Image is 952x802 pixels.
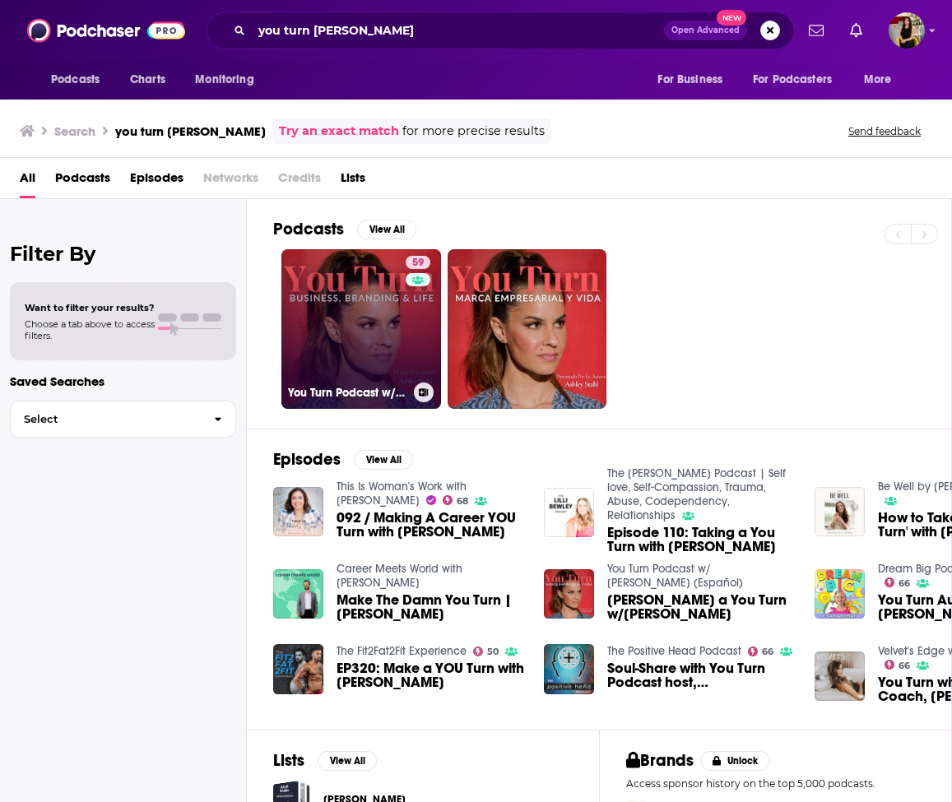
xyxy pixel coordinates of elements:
a: Bienvenida a You Turn w/Ashley Stahl [607,593,795,621]
h3: Search [54,123,95,139]
input: Search podcasts, credits, & more... [252,17,664,44]
span: Episode 110: Taking a You Turn with [PERSON_NAME] [607,526,795,554]
a: Soul-Share with You Turn Podcast host, Ashley Stahl [607,661,795,689]
a: 66 [885,577,911,587]
span: [PERSON_NAME] a You Turn w/[PERSON_NAME] [607,593,795,621]
a: ListsView All [273,750,377,771]
img: You Turn Author Ashley Stahl On Discovering Your Core Nature And Dream Career [815,569,865,619]
span: 66 [899,662,910,670]
a: The Lilli Bewley Podcast | Self love, Self-Compassion, Trauma, Abuse, Codependency, Relationships [607,466,786,522]
h2: Filter By [10,242,236,266]
span: Networks [203,165,258,198]
img: Soul-Share with You Turn Podcast host, Ashley Stahl [544,644,594,694]
a: Charts [119,64,175,95]
button: View All [354,450,413,470]
a: 68 [443,495,469,505]
a: Make The Damn You Turn | Ashley Stahl [337,593,524,621]
button: open menu [646,64,743,95]
h2: Brands [626,750,694,771]
button: Select [10,401,236,438]
h2: Lists [273,750,304,771]
button: View All [357,220,416,239]
a: Lists [341,165,365,198]
div: Search podcasts, credits, & more... [207,12,794,49]
img: 092 / Making A Career YOU Turn with Ashley Stahl [273,487,323,537]
span: Logged in as cassey [889,12,925,49]
button: Send feedback [843,124,926,138]
a: PodcastsView All [273,219,416,239]
span: 092 / Making A Career YOU Turn with [PERSON_NAME] [337,511,524,539]
img: EP320: Make a YOU Turn with Ashley Stahl [273,644,323,694]
img: Podchaser - Follow, Share and Rate Podcasts [27,15,185,46]
img: How to Take a Career 'You Turn' with Ashley Stahl #FabulousFriends [815,487,865,537]
a: 66 [748,647,774,656]
span: 59 [412,255,424,271]
h3: You Turn Podcast w/ [PERSON_NAME] [288,386,407,400]
img: Make The Damn You Turn | Ashley Stahl [273,569,323,619]
img: You Turn with Expert Career Coach, Ashley Stahl (The Velvet) [815,651,865,702]
span: Monitoring [195,68,253,91]
a: The Fit2Fat2Fit Experience [337,644,467,658]
a: All [20,165,35,198]
img: Bienvenida a You Turn w/Ashley Stahl [544,569,594,619]
span: New [717,10,746,25]
a: Career Meets World with Edward Gorbis [337,562,462,590]
a: Show notifications dropdown [802,16,830,44]
p: Access sponsor history on the top 5,000 podcasts. [626,777,926,790]
button: open menu [852,64,913,95]
a: Episodes [130,165,183,198]
span: 68 [457,498,468,505]
span: Charts [130,68,165,91]
span: Choose a tab above to access filters. [25,318,155,341]
button: Unlock [700,751,770,771]
a: Podcasts [55,165,110,198]
a: 66 [885,660,911,670]
span: For Podcasters [753,68,832,91]
span: Podcasts [51,68,100,91]
span: Select [11,414,201,424]
a: 59You Turn Podcast w/ [PERSON_NAME] [281,249,441,409]
a: EpisodesView All [273,449,413,470]
span: Soul-Share with You Turn Podcast host, [PERSON_NAME] [607,661,795,689]
span: 50 [487,648,499,656]
span: Make The Damn You Turn | [PERSON_NAME] [337,593,524,621]
a: This Is Woman's Work with Nicole Kalil [337,480,467,508]
button: View All [318,751,377,771]
p: Saved Searches [10,373,236,389]
button: open menu [39,64,121,95]
span: For Business [657,68,722,91]
a: 092 / Making A Career YOU Turn with Ashley Stahl [337,511,524,539]
span: Credits [278,165,321,198]
a: Show notifications dropdown [843,16,869,44]
a: You Turn Podcast w/ Ashley Stahl (Español) [607,562,743,590]
span: More [864,68,892,91]
button: Open AdvancedNew [664,21,747,40]
h2: Podcasts [273,219,344,239]
button: Show profile menu [889,12,925,49]
h3: you turn [PERSON_NAME] [115,123,266,139]
button: open menu [742,64,856,95]
a: The Positive Head Podcast [607,644,741,658]
h2: Episodes [273,449,341,470]
span: 66 [899,580,910,587]
a: EP320: Make a YOU Turn with Ashley Stahl [337,661,524,689]
span: Want to filter your results? [25,302,155,313]
img: Episode 110: Taking a You Turn with Ashley Stahl [544,488,594,538]
a: 59 [406,256,430,269]
a: Episode 110: Taking a You Turn with Ashley Stahl [607,526,795,554]
span: EP320: Make a YOU Turn with [PERSON_NAME] [337,661,524,689]
a: Try an exact match [279,122,399,141]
